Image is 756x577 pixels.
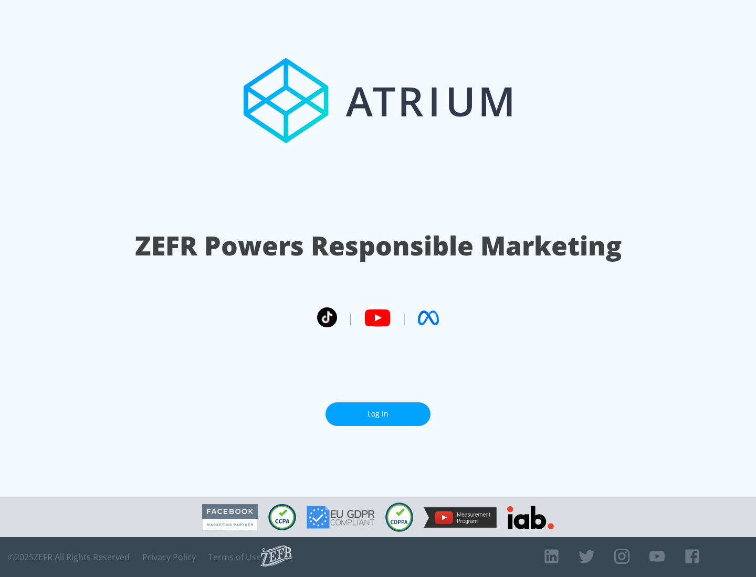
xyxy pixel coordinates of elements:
span: | [348,310,354,326]
img: COPPA Compliant [385,503,413,532]
span: © 2025 ZEFR All Rights Reserved [8,552,130,562]
img: CCPA Compliant [268,504,296,530]
img: YouTube Measurement Program [424,507,497,528]
a: Terms of Use [208,552,261,562]
img: IAB [507,506,554,529]
img: GDPR Compliant [307,506,375,529]
a: Log In [325,402,430,426]
span: | [401,310,407,326]
a: Privacy Policy [142,552,196,562]
h1: ZEFR Powers Responsible Marketing [135,228,622,264]
img: Facebook Marketing Partner [202,504,258,531]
